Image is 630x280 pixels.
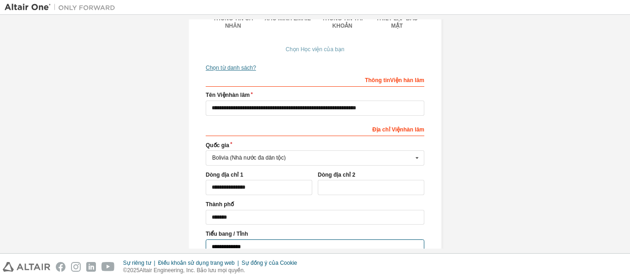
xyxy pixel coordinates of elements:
[71,262,81,272] img: instagram.svg
[5,3,120,12] img: Altair One
[206,201,234,208] font: Thành phố
[212,155,285,161] font: Bolivia (Nhà nước đa dân tộc)
[372,126,403,133] font: Địa chỉ Viện
[206,92,229,98] font: Tên Viện
[365,77,390,83] font: Thông tin
[56,262,65,272] img: facebook.svg
[3,262,50,272] img: altair_logo.svg
[213,15,253,29] font: Thông tin cá nhân
[322,15,363,29] font: Thông tin tài khoản
[242,260,297,266] font: Sự đồng ý của Cookie
[376,15,418,29] font: Thiết lập bảo mật
[206,65,256,71] font: Chọn từ danh sách?
[206,231,248,237] font: Tiểu bang / Tỉnh
[139,267,245,274] font: Altair Engineering, Inc. Bảo lưu mọi quyền.
[101,262,115,272] img: youtube.svg
[158,260,235,266] font: Điều khoản sử dụng trang web
[390,77,424,83] font: Viện hàn lâm
[318,172,355,178] font: Dòng địa chỉ 2
[127,267,140,274] font: 2025
[206,142,229,149] font: Quốc gia
[86,262,96,272] img: linkedin.svg
[285,46,344,53] font: Chọn Học viện của bạn
[404,126,424,133] font: hàn lâm
[123,260,151,266] font: Sự riêng tư
[265,15,311,22] font: Xác minh Email
[229,92,250,98] font: hàn lâm
[123,267,127,274] font: ©
[206,172,243,178] font: Dòng địa chỉ 1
